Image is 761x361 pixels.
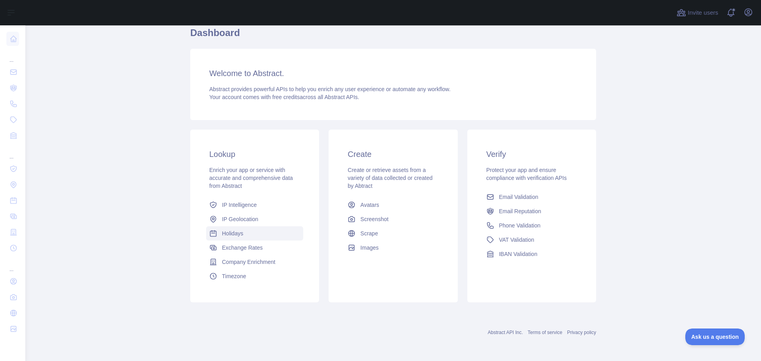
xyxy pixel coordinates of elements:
a: Scrape [344,226,442,241]
a: Screenshot [344,212,442,226]
h3: Create [348,149,438,160]
a: Holidays [206,226,303,241]
a: Terms of service [528,330,562,335]
span: Abstract provides powerful APIs to help you enrich any user experience or automate any workflow. [209,86,451,92]
a: VAT Validation [483,233,580,247]
span: Protect your app and ensure compliance with verification APIs [486,167,567,181]
div: ... [6,48,19,63]
span: Email Validation [499,193,538,201]
h3: Welcome to Abstract. [209,68,577,79]
span: Images [360,244,379,252]
a: Phone Validation [483,218,580,233]
a: Abstract API Inc. [488,330,523,335]
span: Create or retrieve assets from a variety of data collected or created by Abtract [348,167,432,189]
h3: Verify [486,149,577,160]
button: Invite users [675,6,720,19]
span: Exchange Rates [222,244,263,252]
span: Scrape [360,229,378,237]
a: IP Geolocation [206,212,303,226]
span: VAT Validation [499,236,534,244]
a: Privacy policy [567,330,596,335]
span: Invite users [688,8,718,17]
a: Email Validation [483,190,580,204]
span: free credits [272,94,300,100]
span: Email Reputation [499,207,541,215]
span: IP Intelligence [222,201,257,209]
h3: Lookup [209,149,300,160]
span: Your account comes with across all Abstract APIs. [209,94,359,100]
span: Screenshot [360,215,388,223]
div: ... [6,144,19,160]
a: IP Intelligence [206,198,303,212]
a: Exchange Rates [206,241,303,255]
a: Email Reputation [483,204,580,218]
span: Enrich your app or service with accurate and comprehensive data from Abstract [209,167,293,189]
a: Images [344,241,442,255]
div: ... [6,257,19,273]
a: IBAN Validation [483,247,580,261]
a: Timezone [206,269,303,283]
span: Company Enrichment [222,258,275,266]
h1: Dashboard [190,27,596,46]
span: Timezone [222,272,246,280]
a: Company Enrichment [206,255,303,269]
iframe: Toggle Customer Support [685,329,745,345]
span: Avatars [360,201,379,209]
a: Avatars [344,198,442,212]
span: IBAN Validation [499,250,537,258]
span: IP Geolocation [222,215,258,223]
span: Phone Validation [499,222,541,229]
span: Holidays [222,229,243,237]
